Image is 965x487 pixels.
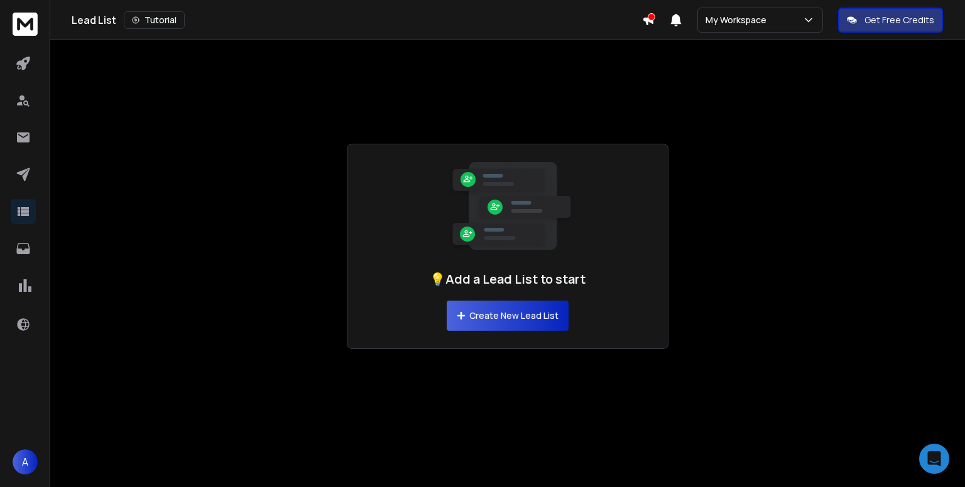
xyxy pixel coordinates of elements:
[124,11,185,29] button: Tutorial
[430,270,586,288] h1: 💡Add a Lead List to start
[13,449,38,474] button: A
[72,11,642,29] div: Lead List
[447,301,569,331] button: Create New Lead List
[864,14,934,26] p: Get Free Credits
[838,8,943,33] button: Get Free Credits
[919,444,949,474] div: Open Intercom Messenger
[706,14,771,26] p: My Workspace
